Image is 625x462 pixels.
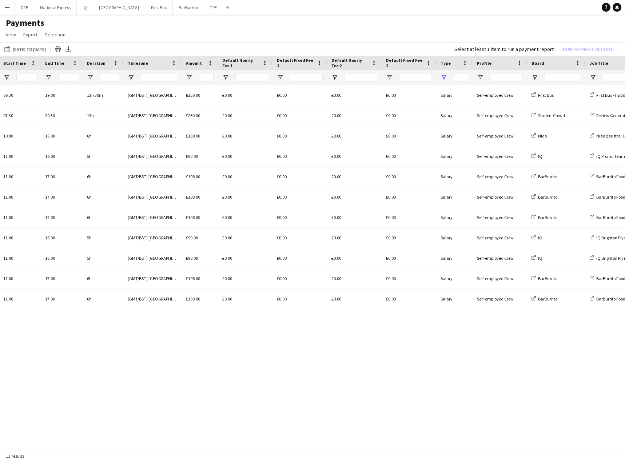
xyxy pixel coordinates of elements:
[454,73,468,82] input: Type Filter Input
[218,248,272,268] div: £0.00
[83,146,123,166] div: 5h
[123,207,182,227] div: (GMT/BST) [GEOGRAPHIC_DATA]
[16,73,36,82] input: Start Time Filter Input
[41,85,83,105] div: 19:00
[186,194,200,200] span: £108.00
[123,268,182,288] div: (GMT/BST) [GEOGRAPHIC_DATA]
[382,126,436,146] div: £0.00
[83,105,123,126] div: 13h
[87,60,106,66] span: Duration
[272,167,327,187] div: £0.00
[87,74,93,81] button: Open Filter Menu
[345,73,377,82] input: Default Hourly Fee 2 Filter Input
[473,207,527,227] div: Self-employed Crew
[386,74,393,81] button: Open Filter Menu
[327,248,382,268] div: £0.00
[218,167,272,187] div: £0.00
[327,85,382,105] div: £0.00
[386,57,423,68] span: Default Fixed Fee 2
[123,248,182,268] div: (GMT/BST) [GEOGRAPHIC_DATA]
[272,289,327,309] div: £0.00
[272,126,327,146] div: £0.00
[20,30,40,39] a: Export
[327,126,382,146] div: £0.00
[538,276,557,281] span: BarBurrito
[532,276,557,281] a: BarBurrito
[123,187,182,207] div: (GMT/BST) [GEOGRAPHIC_DATA]
[590,74,596,81] button: Open Filter Menu
[128,60,148,66] span: Timezone
[590,60,608,66] span: Job Title
[186,74,192,81] button: Open Filter Menu
[436,167,473,187] div: Salary
[41,187,83,207] div: 17:00
[272,187,327,207] div: £0.00
[473,146,527,166] div: Self-employed Crew
[532,113,565,118] a: StudentCrowd
[327,146,382,166] div: £0.00
[222,74,229,81] button: Open Filter Menu
[532,194,557,200] a: BarBurrito
[436,105,473,126] div: Salary
[382,207,436,227] div: £0.00
[3,60,26,66] span: Start Time
[83,248,123,268] div: 5h
[473,228,527,248] div: Self-employed Crew
[382,248,436,268] div: £0.00
[477,60,491,66] span: Profile
[145,0,173,15] button: First Bus
[272,248,327,268] div: £0.00
[186,276,200,281] span: £108.00
[382,187,436,207] div: £0.00
[277,57,314,68] span: Default Fixed Fee 1
[41,207,83,227] div: 17:00
[327,289,382,309] div: £0.00
[538,194,557,200] span: BarBurrito
[382,289,436,309] div: £0.00
[186,215,200,220] span: £108.00
[532,174,557,179] a: BarBurrito
[123,228,182,248] div: (GMT/BST) [GEOGRAPHIC_DATA]
[277,74,283,81] button: Open Filter Menu
[327,187,382,207] div: £0.00
[222,57,259,68] span: Default Hourly Fee 1
[331,57,369,68] span: Default Hourly Fee 2
[186,154,198,159] span: £90.00
[173,0,204,15] button: BarBurrito
[41,105,83,126] div: 20:30
[382,146,436,166] div: £0.00
[6,31,16,38] span: View
[473,268,527,288] div: Self-employed Crew
[186,174,200,179] span: £108.00
[327,268,382,288] div: £0.00
[441,60,451,66] span: Type
[3,45,47,53] button: [DATE] to [DATE]
[538,255,542,261] span: IQ
[123,289,182,309] div: (GMT/BST) [GEOGRAPHIC_DATA]
[272,146,327,166] div: £0.00
[473,126,527,146] div: Self-employed Crew
[53,45,62,53] app-action-btn: Print
[532,235,542,240] a: IQ
[123,85,182,105] div: (GMT/BST) [GEOGRAPHIC_DATA]
[42,30,68,39] a: Selection
[327,228,382,248] div: £0.00
[473,289,527,309] div: Self-employed Crew
[532,255,542,261] a: IQ
[41,146,83,166] div: 16:00
[141,73,177,82] input: Timezone Filter Input
[538,235,542,240] span: IQ
[83,126,123,146] div: 6h
[538,154,542,159] span: IQ
[473,187,527,207] div: Self-employed Crew
[186,60,202,66] span: Amount
[128,74,134,81] button: Open Filter Menu
[436,146,473,166] div: Salary
[382,105,436,126] div: £0.00
[327,167,382,187] div: £0.00
[204,0,223,15] button: TPE
[123,167,182,187] div: (GMT/BST) [GEOGRAPHIC_DATA]
[123,126,182,146] div: (GMT/BST) [GEOGRAPHIC_DATA]
[3,74,10,81] button: Open Filter Menu
[538,215,557,220] span: BarBurrito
